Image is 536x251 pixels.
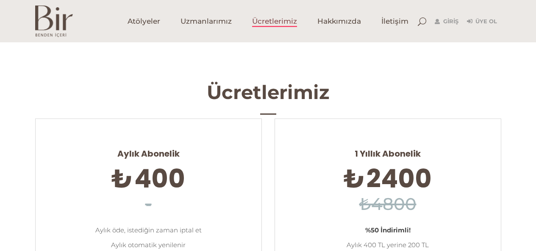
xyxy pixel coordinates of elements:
a: Giriş [435,17,458,27]
a: Üye Ol [467,17,497,27]
span: Uzmanlarımız [181,17,232,26]
span: ₺ [111,161,133,196]
li: Aylık öde, istediğin zaman iptal et [48,223,249,237]
span: Hakkımızda [317,17,361,26]
h6: - [48,192,249,217]
span: 1 Yıllık Abonelik [288,141,488,159]
span: 2400 [367,161,432,196]
span: Ücretlerimiz [252,17,297,26]
h6: ₺4800 [288,192,488,217]
span: Atölyeler [128,17,160,26]
strong: %50 İndirimli! [365,226,411,234]
span: İletişim [381,17,408,26]
span: 400 [134,161,185,196]
span: ₺ [344,161,365,196]
span: Aylık Abonelik [48,141,249,159]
